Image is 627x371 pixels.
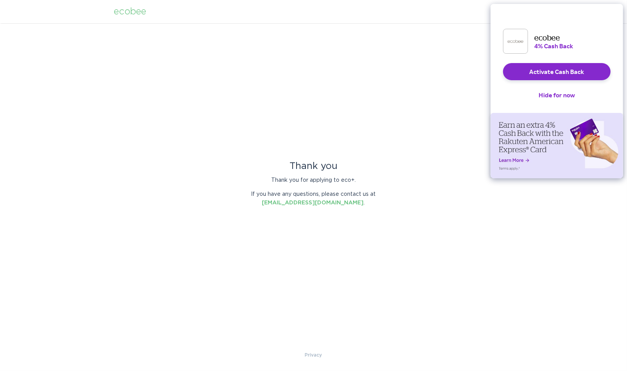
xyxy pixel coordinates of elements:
div: Thank you [246,162,382,171]
a: [EMAIL_ADDRESS][DOMAIN_NAME] [262,200,364,206]
a: Privacy Policy & Terms of Use [305,351,322,359]
div: ecobee [114,7,147,16]
p: Thank you for applying to eco+. [246,176,382,185]
p: If you have any questions, please contact us at . [246,190,382,207]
